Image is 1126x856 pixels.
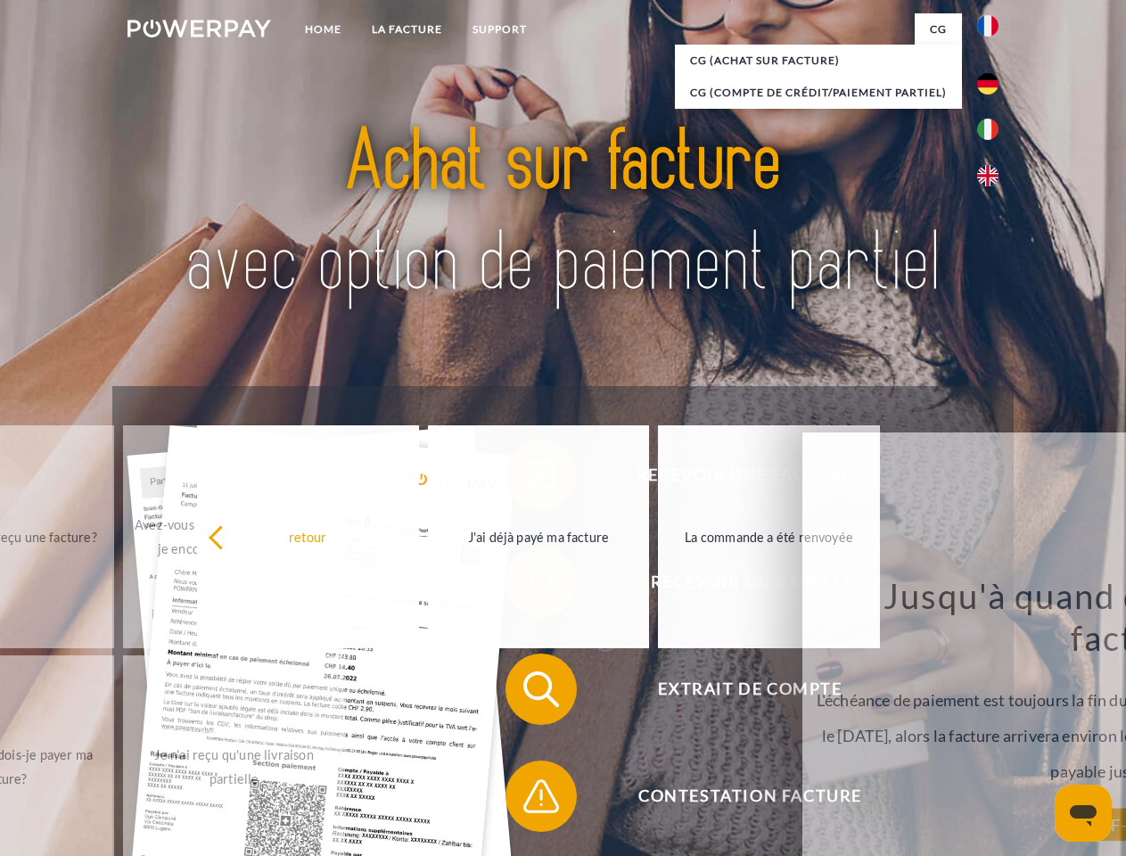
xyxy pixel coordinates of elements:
img: de [977,73,999,95]
span: Extrait de compte [531,654,968,725]
iframe: Bouton de lancement de la fenêtre de messagerie [1055,785,1112,842]
img: qb_warning.svg [519,774,563,819]
img: logo-powerpay-white.svg [127,20,271,37]
button: Contestation Facture [505,761,969,832]
img: title-powerpay_fr.svg [170,86,956,342]
a: CG (Compte de crédit/paiement partiel) [675,77,962,109]
span: Contestation Facture [531,761,968,832]
a: Support [457,13,542,45]
a: CG (achat sur facture) [675,45,962,77]
div: retour [208,524,408,548]
a: Home [290,13,357,45]
a: CG [915,13,962,45]
div: J'ai déjà payé ma facture [439,524,639,548]
div: Avez-vous reçu mes paiements, ai-je encore un solde ouvert? [134,513,334,561]
img: fr [977,15,999,37]
div: La commande a été renvoyée [669,524,869,548]
button: Extrait de compte [505,654,969,725]
img: en [977,165,999,186]
a: Avez-vous reçu mes paiements, ai-je encore un solde ouvert? [123,425,345,648]
a: LA FACTURE [357,13,457,45]
img: qb_search.svg [519,667,563,712]
div: Je n'ai reçu qu'une livraison partielle [134,743,334,791]
img: it [977,119,999,140]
